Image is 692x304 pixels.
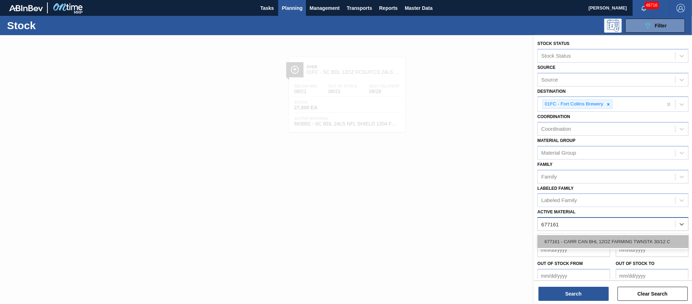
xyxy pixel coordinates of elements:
[616,243,688,257] input: mm/dd/yyyy
[537,186,574,191] label: Labeled Family
[405,4,432,12] span: Master Data
[604,19,622,33] div: Programming: no user selected
[537,162,553,167] label: Family
[309,4,340,12] span: Management
[537,209,575,214] label: Active Material
[347,4,372,12] span: Transports
[537,269,610,283] input: mm/dd/yyyy
[541,198,577,203] div: Labeled Family
[655,23,667,28] span: Filter
[537,138,575,143] label: Material Group
[541,77,558,83] div: Source
[537,261,583,266] label: Out of Stock from
[537,243,610,257] input: mm/dd/yyyy
[541,126,571,132] div: Coordination
[625,19,685,33] button: Filter
[379,4,398,12] span: Reports
[541,150,576,156] div: Material Group
[645,1,659,9] span: 48716
[282,4,302,12] span: Planning
[7,21,112,30] h1: Stock
[616,269,688,283] input: mm/dd/yyyy
[537,89,566,94] label: Destination
[677,4,685,12] img: Logout
[541,174,557,180] div: Family
[537,114,570,119] label: Coordination
[616,261,654,266] label: Out of Stock to
[541,53,571,59] div: Stock Status
[9,5,43,11] img: TNhmsLtSVTkK8tSr43FrP2fwEKptu5GPRR3wAAAABJRU5ErkJggg==
[537,41,569,46] label: Stock Status
[537,235,688,248] div: 677161 - CARR CAN BHL 12OZ FARMING TWNSTK 30/12 C
[543,100,605,109] div: 01FC - Fort Collins Brewery
[537,65,555,70] label: Source
[259,4,275,12] span: Tasks
[633,3,655,13] button: Notifications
